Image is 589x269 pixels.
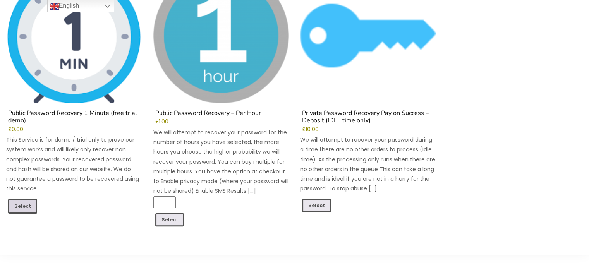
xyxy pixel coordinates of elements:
p: We will attempt to recover your password for the number of hours you have selected, the more hour... [153,128,289,196]
span: £ [155,118,159,125]
span: £ [302,126,306,133]
a: Read more about “Public Password Recovery 1 Minute (free trial demo)” [8,199,37,214]
h2: Public Password Recovery – Per Hour [153,110,289,119]
p: This Service is for demo / trial only to prove our system works and will likely only recover non ... [6,135,142,194]
input: Product quantity [153,196,176,208]
img: en [50,2,59,11]
span: £ [8,126,12,133]
a: Add to cart: “Public Password Recovery - Per Hour” [155,213,184,227]
h2: Public Password Recovery 1 Minute (free trial demo) [6,110,142,126]
bdi: 0.00 [8,126,23,133]
a: Add to cart: “Private Password Recovery Pay on Success - Deposit (IDLE time only)” [302,199,331,212]
bdi: 1.00 [155,118,168,125]
h2: Private Password Recovery Pay on Success – Deposit (IDLE time only) [300,110,436,126]
bdi: 10.00 [302,126,319,133]
p: We will attempt to recover your password during a time there are no other orders to process (idle... [300,135,436,194]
